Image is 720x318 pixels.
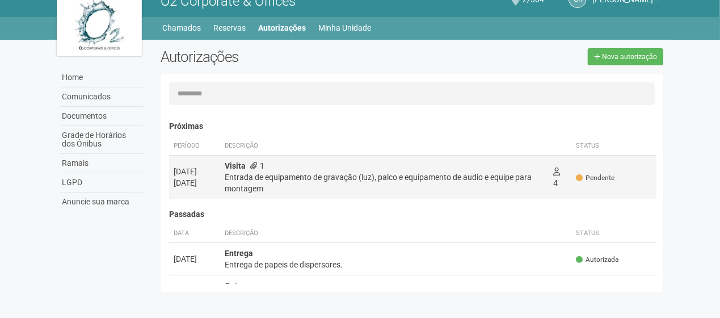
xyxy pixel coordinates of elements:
span: Nova autorização [602,53,657,61]
th: Descrição [220,137,549,156]
th: Período [169,137,220,156]
a: Grade de Horários dos Ônibus [60,126,144,154]
a: Nova autorização [588,48,663,65]
a: Minha Unidade [319,20,372,36]
strong: Outros [225,281,249,290]
th: Status [571,224,656,243]
a: Documentos [60,107,144,126]
a: Autorizações [259,20,306,36]
div: [DATE] [174,166,216,177]
div: [DATE] [174,253,216,265]
th: Data [169,224,220,243]
div: Entrada de equipamento de gravação (luz), palco e equipamento de audio e equipe para montagem [225,171,545,194]
strong: Visita [225,161,246,170]
span: Autorizada [576,255,618,265]
a: LGPD [60,173,144,193]
a: Reservas [214,20,246,36]
a: Comunicados [60,87,144,107]
h4: Passadas [169,210,657,219]
th: Descrição [220,224,572,243]
a: Anuncie sua marca [60,193,144,211]
div: Entrega de papeis de dispersores. [225,259,567,270]
strong: Entrega [225,249,253,258]
h4: Próximas [169,122,657,131]
div: [DATE] [174,177,216,189]
th: Status [571,137,656,156]
span: 1 [250,161,264,170]
span: 4 [554,167,561,187]
h2: Autorizações [161,48,403,65]
span: Pendente [576,173,614,183]
a: Chamados [163,20,201,36]
a: Home [60,68,144,87]
a: Ramais [60,154,144,173]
